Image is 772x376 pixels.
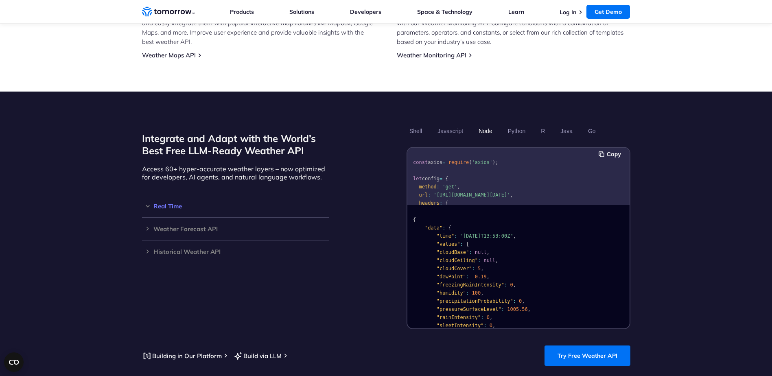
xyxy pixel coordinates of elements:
span: 5 [477,266,480,271]
h2: Integrate and Adapt with the World’s Best Free LLM-Ready Weather API [142,132,329,157]
span: : [513,298,516,304]
span: axios [428,160,442,165]
span: , [527,306,530,312]
span: 0 [519,298,522,304]
a: Log In [560,9,576,16]
span: = [440,176,442,181]
span: "rainIntensity" [436,315,480,320]
span: , [481,266,483,271]
span: : [472,266,475,271]
span: "values" [436,241,460,247]
span: method [419,184,436,190]
span: , [486,249,489,255]
span: : [442,225,445,231]
span: : [440,200,442,206]
span: headers [419,200,440,206]
span: : [477,258,480,263]
button: Copy [599,150,623,159]
span: , [510,192,513,198]
button: R [538,124,548,138]
a: Try Free Weather API [545,345,630,366]
span: require [448,160,469,165]
a: Solutions [289,8,314,15]
a: Weather Maps API [142,51,196,59]
h3: Historical Weather API [142,249,329,255]
span: ); [492,160,498,165]
span: "data" [424,225,442,231]
span: : [466,274,469,280]
a: Get Demo [586,5,630,19]
button: Open CMP widget [4,352,24,372]
a: Weather Monitoring API [397,51,466,59]
span: let [413,176,422,181]
span: : [501,306,504,312]
span: , [489,315,492,320]
span: "humidity" [436,290,466,296]
span: , [492,323,495,328]
span: 0 [510,282,513,288]
span: , [495,258,498,263]
span: - [472,274,475,280]
span: ( [469,160,472,165]
button: Go [585,124,598,138]
span: 0.19 [475,274,486,280]
span: : [428,192,431,198]
p: Access 60+ hyper-accurate weather layers – now optimized for developers, AI agents, and natural l... [142,165,329,181]
span: , [486,274,489,280]
p: Access up-to-the-minute weather insights via JSON or natural language – ideal for AI agents, dash... [142,209,329,237]
button: Node [476,124,495,138]
span: "dewPoint" [436,274,466,280]
span: : [481,315,483,320]
span: : [436,184,439,190]
span: , [522,298,525,304]
span: '[URL][DOMAIN_NAME][DATE]' [433,192,510,198]
a: Developers [350,8,381,15]
span: 0 [489,323,492,328]
span: 0 [486,315,489,320]
span: , [481,290,483,296]
span: : [454,233,457,239]
span: const [413,160,428,165]
h3: Weather Forecast API [142,226,329,232]
a: Home link [142,6,195,18]
span: : [460,241,463,247]
span: , [457,184,460,190]
span: = [442,160,445,165]
span: null [475,249,486,255]
a: Building in Our Platform [142,351,222,361]
span: { [448,225,451,231]
button: Javascript [435,124,466,138]
a: Build via LLM [233,351,282,361]
span: : [466,290,469,296]
span: config [422,176,439,181]
span: "freezingRainIntensity" [436,282,504,288]
span: "cloudBase" [436,249,468,255]
a: Space & Technology [417,8,472,15]
span: "sleetIntensity" [436,323,483,328]
button: Java [558,124,575,138]
a: Products [230,8,254,15]
span: url [419,192,428,198]
span: { [445,200,448,206]
span: , [513,233,516,239]
span: 1005.56 [507,306,528,312]
span: "cloudCeiling" [436,258,477,263]
a: Learn [508,8,524,15]
span: { [466,241,469,247]
span: 100 [472,290,481,296]
span: 'axios' [472,160,492,165]
span: , [513,282,516,288]
span: "precipitationProbability" [436,298,513,304]
button: Python [505,124,528,138]
span: : [469,249,472,255]
button: Shell [407,124,425,138]
span: : [504,282,507,288]
h3: Real Time [142,203,329,209]
span: "cloudCover" [436,266,472,271]
span: { [413,217,416,223]
span: 'get' [442,184,457,190]
span: "pressureSurfaceLevel" [436,306,501,312]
